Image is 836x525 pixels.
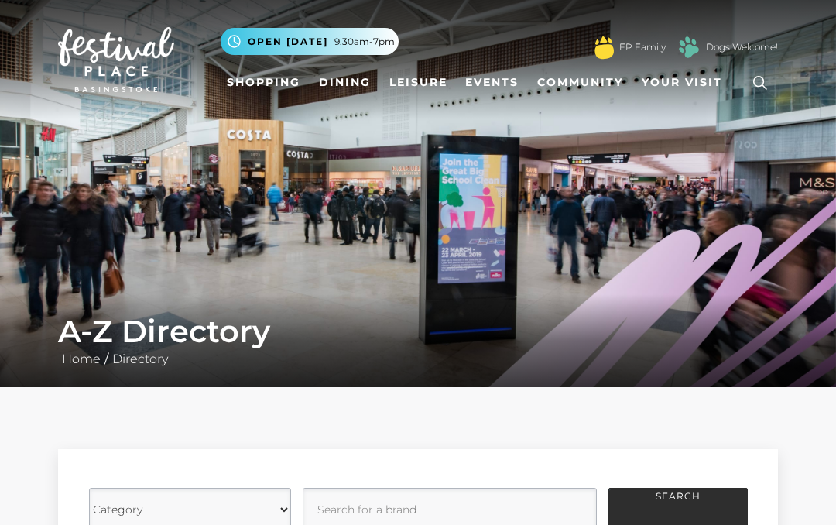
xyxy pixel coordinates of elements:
[706,40,778,54] a: Dogs Welcome!
[383,68,454,97] a: Leisure
[46,313,790,369] div: /
[248,35,328,49] span: Open [DATE]
[58,352,104,366] a: Home
[313,68,377,97] a: Dining
[58,313,778,350] h1: A-Z Directory
[636,68,736,97] a: Your Visit
[531,68,629,97] a: Community
[58,27,174,92] img: Festival Place Logo
[221,68,307,97] a: Shopping
[642,74,722,91] span: Your Visit
[459,68,525,97] a: Events
[108,352,172,366] a: Directory
[221,28,399,55] button: Open [DATE] 9.30am-7pm
[619,40,666,54] a: FP Family
[334,35,395,49] span: 9.30am-7pm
